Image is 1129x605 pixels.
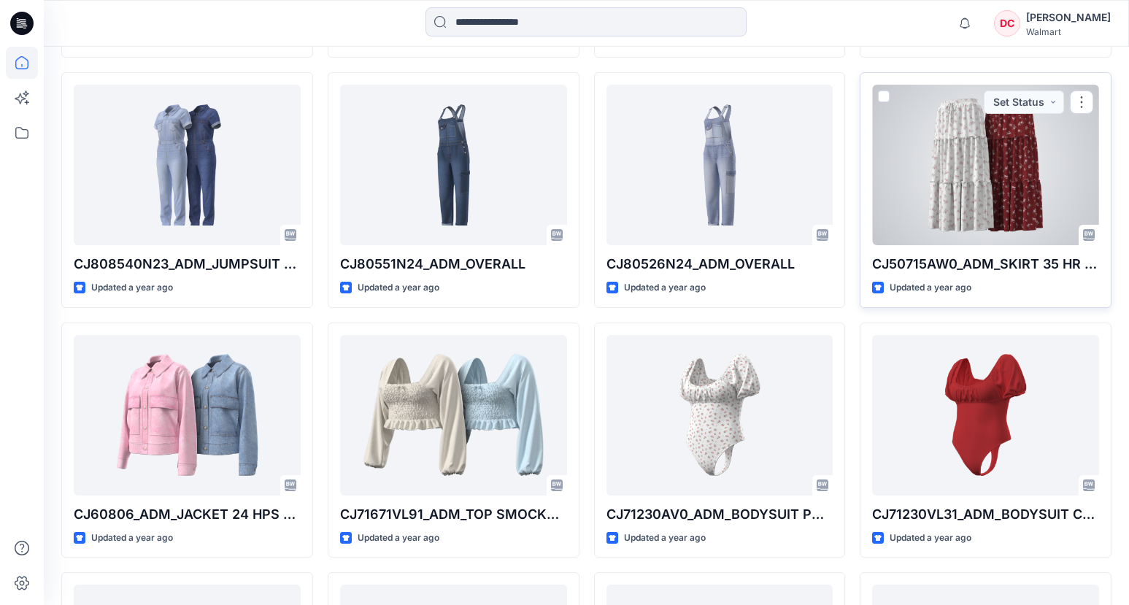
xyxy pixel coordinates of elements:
p: Updated a year ago [624,280,706,296]
a: CJ60806_ADM_JACKET 24 HPS FRONT PATCH POCKETS [74,335,301,496]
p: Updated a year ago [91,531,173,546]
p: CJ60806_ADM_JACKET 24 HPS FRONT PATCH POCKETS [74,504,301,525]
div: Walmart [1026,26,1111,37]
p: CJ71671VL91_ADM_TOP SMOCKED PUFF LS [340,504,567,525]
a: CJ80551N24_ADM_OVERALL [340,85,567,245]
p: CJ80526N24_ADM_OVERALL [606,254,833,274]
a: CJ71230VL31_ADM_BODYSUIT CF PUFF SLEEVE [872,335,1099,496]
a: CJ71230AV0_ADM_BODYSUIT PUFF SS [606,335,833,496]
p: CJ808540N23_ADM_JUMPSUIT 28 CINCHED WAIST [74,254,301,274]
p: Updated a year ago [624,531,706,546]
div: [PERSON_NAME] [1026,9,1111,26]
p: Updated a year ago [91,280,173,296]
p: CJ71230AV0_ADM_BODYSUIT PUFF SS [606,504,833,525]
a: CJ71671VL91_ADM_TOP SMOCKED PUFF LS [340,335,567,496]
p: CJ50715AW0_ADM_SKIRT 35 HR RUFFLE TIER [872,254,1099,274]
a: CJ50715AW0_ADM_SKIRT 35 HR RUFFLE TIER [872,85,1099,245]
a: CJ808540N23_ADM_JUMPSUIT 28 CINCHED WAIST [74,85,301,245]
p: Updated a year ago [358,531,439,546]
p: CJ71230VL31_ADM_BODYSUIT CF PUFF SLEEVE [872,504,1099,525]
div: DC [994,10,1020,36]
p: Updated a year ago [890,280,971,296]
p: Updated a year ago [358,280,439,296]
p: CJ80551N24_ADM_OVERALL [340,254,567,274]
a: CJ80526N24_ADM_OVERALL [606,85,833,245]
p: Updated a year ago [890,531,971,546]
